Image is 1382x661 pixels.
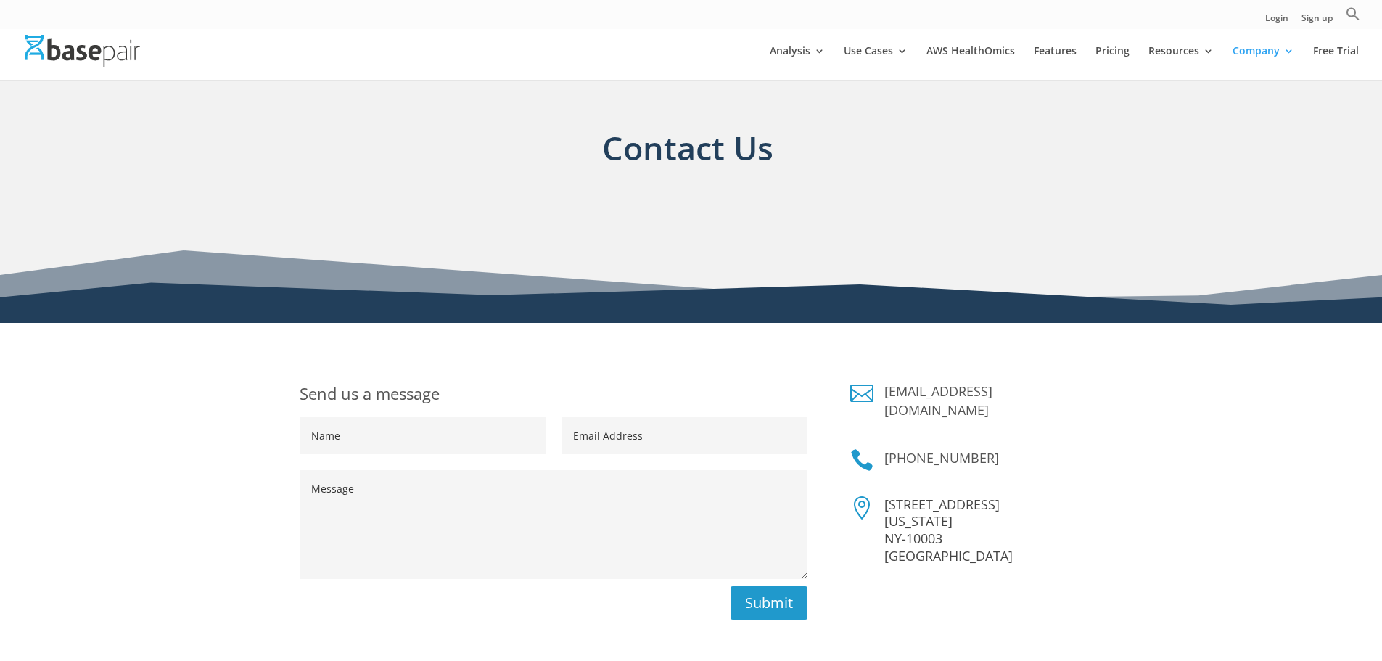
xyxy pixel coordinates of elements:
a:  [850,382,873,405]
a: Pricing [1095,46,1130,80]
input: Name [300,417,546,454]
a:  [850,448,873,472]
p: [STREET_ADDRESS] [US_STATE] NY-10003 [GEOGRAPHIC_DATA] [884,496,1082,565]
a: Sign up [1301,14,1333,29]
a: Search Icon Link [1346,7,1360,29]
img: Basepair [25,35,140,66]
a: Login [1265,14,1288,29]
h1: Contact Us [300,124,1076,194]
a: [PHONE_NUMBER] [884,449,999,467]
span:  [850,496,873,520]
a: AWS HealthOmics [926,46,1015,80]
a: Free Trial [1313,46,1359,80]
a: [EMAIL_ADDRESS][DOMAIN_NAME] [884,382,992,419]
input: Email Address [562,417,807,454]
button: Submit [731,586,807,620]
a: Use Cases [844,46,908,80]
a: Analysis [770,46,825,80]
h1: Send us a message [300,382,807,417]
a: Resources [1148,46,1214,80]
a: Company [1233,46,1294,80]
a: Features [1034,46,1077,80]
svg: Search [1346,7,1360,21]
